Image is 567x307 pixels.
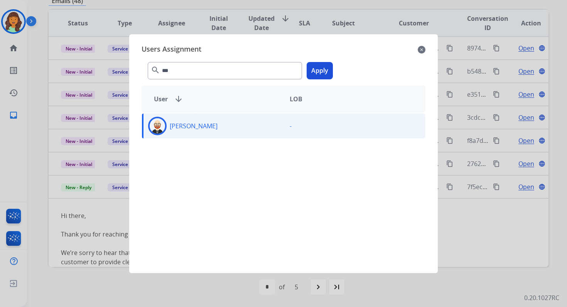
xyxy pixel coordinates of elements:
span: LOB [290,94,302,104]
button: Apply [307,62,333,79]
mat-icon: close [418,45,425,54]
p: [PERSON_NAME] [170,121,218,131]
span: Users Assignment [142,44,201,56]
div: User [148,94,283,104]
mat-icon: arrow_downward [174,94,183,104]
mat-icon: search [151,65,160,75]
p: - [290,121,292,131]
